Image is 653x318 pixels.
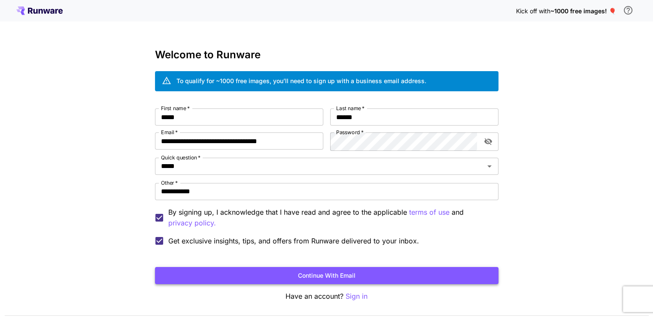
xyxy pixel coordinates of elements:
label: Quick question [161,154,200,161]
button: By signing up, I acknowledge that I have read and agree to the applicable and privacy policy. [409,207,450,218]
label: Password [336,129,364,136]
label: Other [161,179,178,186]
button: Continue with email [155,267,498,285]
button: Sign in [346,291,368,302]
label: Last name [336,105,364,112]
button: toggle password visibility [480,134,496,149]
p: Have an account? [155,291,498,302]
label: First name [161,105,190,112]
div: To qualify for ~1000 free images, you’ll need to sign up with a business email address. [176,76,426,85]
button: Open [483,160,495,172]
p: By signing up, I acknowledge that I have read and agree to the applicable and [168,207,492,228]
label: Email [161,129,178,136]
span: Get exclusive insights, tips, and offers from Runware delivered to your inbox. [168,236,419,246]
h3: Welcome to Runware [155,49,498,61]
p: privacy policy. [168,218,216,228]
button: In order to qualify for free credit, you need to sign up with a business email address and click ... [620,2,637,19]
span: ~1000 free images! 🎈 [550,7,616,15]
span: Kick off with [516,7,550,15]
p: terms of use [409,207,450,218]
button: By signing up, I acknowledge that I have read and agree to the applicable terms of use and [168,218,216,228]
